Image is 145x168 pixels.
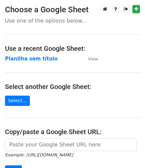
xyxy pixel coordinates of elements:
[81,56,98,62] a: View
[5,83,140,91] h4: Select another Google Sheet:
[5,128,140,136] h4: Copy/paste a Google Sheet URL:
[5,44,140,52] h4: Use a recent Google Sheet:
[5,56,58,62] a: Planilha sem título
[5,152,73,157] small: Example: [URL][DOMAIN_NAME]
[5,5,140,15] h3: Choose a Google Sheet
[88,56,98,61] small: View
[5,96,30,106] a: Select...
[5,138,137,151] input: Paste your Google Sheet URL here
[5,17,140,24] p: Use one of the options below...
